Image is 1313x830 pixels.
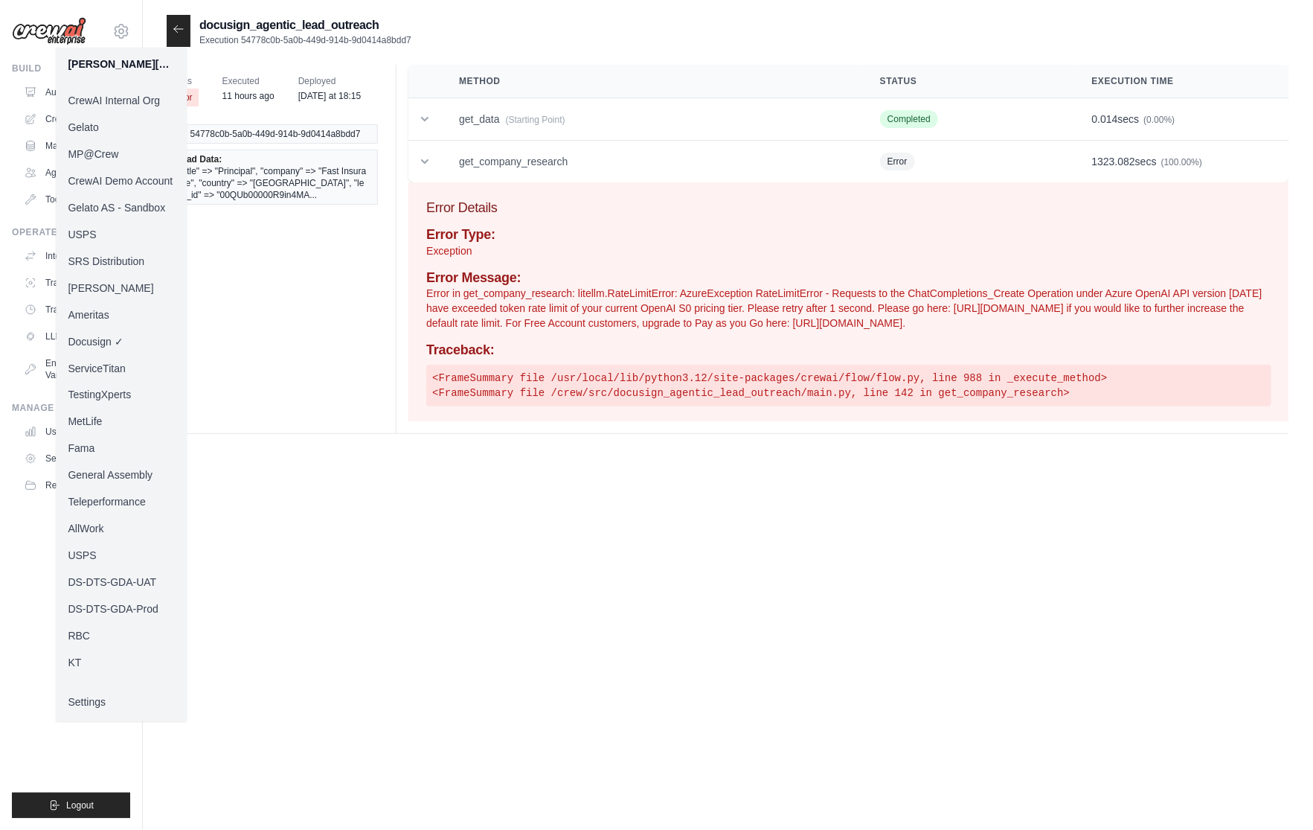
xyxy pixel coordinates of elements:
[18,420,130,444] a: Usage
[298,91,362,101] time: August 20, 2025 at 18:15 PDT
[56,623,187,650] a: RBC
[12,17,86,45] img: Logo
[176,153,222,165] span: Lead Data:
[298,74,362,89] span: Deployed
[56,248,187,275] a: SRS Distribution
[426,365,1271,406] pre: <FrameSummary file /usr/local/lib/python3.12/site-packages/crewai/flow/flow.py, line 988 in _exec...
[426,197,1271,218] h3: Error Details
[1092,113,1118,125] span: 0.014
[45,479,88,491] span: Resources
[12,793,130,818] button: Logout
[190,128,361,140] span: 54778c0b-5a0b-449d-914b-9d0414a8bdd7
[18,351,130,387] a: Environment Variables
[56,409,187,435] a: MetLife
[1239,759,1313,830] iframe: Chat Widget
[426,243,1271,258] p: Exception
[12,402,130,414] div: Manage
[441,65,862,98] th: Method
[12,226,130,238] div: Operate
[56,489,187,516] a: Teleperformance
[506,115,565,125] span: (Starting Point)
[56,689,187,716] a: Settings
[1074,65,1289,98] th: Execution Time
[56,87,187,114] a: CrewAI Internal Org
[56,301,187,328] a: Ameritas
[56,194,187,221] a: Gelato AS - Sandbox
[426,227,1271,243] h4: Error Type:
[56,114,187,141] a: Gelato
[56,596,187,623] a: DS-DTS-GDA-Prod
[12,63,130,74] div: Build
[56,275,187,301] a: [PERSON_NAME]
[56,569,187,596] a: DS-DTS-GDA-UAT
[18,188,130,211] a: Tool Registry
[18,244,130,268] a: Integrations
[199,16,411,34] h2: docusign_agentic_lead_outreach
[56,355,187,382] a: ServiceTitan
[222,91,275,101] time: August 21, 2025 at 07:54 PDT
[56,382,187,409] a: TestingXperts
[18,80,130,104] a: Automations
[18,325,130,348] a: LLM Connections
[18,447,130,470] a: Settings
[56,328,187,355] a: Docusign ✓
[56,435,187,462] a: Fama
[18,107,130,131] a: Crew Studio
[880,153,915,170] span: Error
[1074,98,1289,141] td: secs
[1074,141,1289,183] td: secs
[441,98,862,141] td: get_data
[56,462,187,489] a: General Assembly
[426,270,1271,287] h4: Error Message:
[880,110,938,128] span: Completed
[862,65,1074,98] th: Status
[1143,115,1175,125] span: (0.00%)
[426,286,1271,331] p: Error in get_company_research: litellm.RateLimitError: AzureException RateLimitError - Requests t...
[66,799,94,811] span: Logout
[18,161,130,185] a: Agents
[56,650,187,677] a: KT
[18,271,130,295] a: Traces
[56,221,187,248] a: USPS
[176,165,368,201] span: {"title" => "Principal", "company" => "Fast Insurance", "country" => "[GEOGRAPHIC_DATA]", "lead_i...
[56,141,187,167] a: MP@Crew
[68,57,175,71] div: [PERSON_NAME][EMAIL_ADDRESS][DOMAIN_NAME]
[1161,157,1202,167] span: (100.00%)
[199,34,411,46] p: Execution 54778c0b-5a0b-449d-914b-9d0414a8bdd7
[18,298,130,322] a: Trace Events
[56,167,187,194] a: CrewAI Demo Account
[56,516,187,543] a: AllWork
[56,543,187,569] a: USPS
[222,74,275,89] span: Executed
[18,473,130,497] button: Resources
[1092,156,1135,167] span: 1323.082
[441,141,862,183] td: get_company_research
[18,134,130,158] a: Marketplace
[426,342,1271,359] h4: Traceback:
